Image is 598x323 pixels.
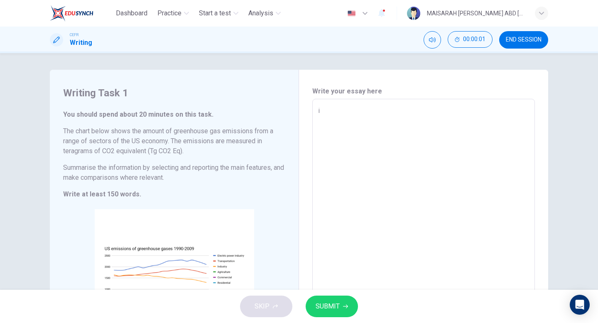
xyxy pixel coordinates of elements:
button: Analysis [245,6,284,21]
span: END SESSION [506,37,542,43]
img: EduSynch logo [50,5,93,22]
h4: Writing Task 1 [63,86,285,100]
div: Mute [424,31,441,49]
h6: The chart below shows the amount of greenhouse gas emissions from a range of sectors of the US ec... [63,126,285,156]
h1: Writing [70,38,92,48]
h6: Summarise the information by selecting and reporting the main features, and make comparisons wher... [63,163,285,183]
a: EduSynch logo [50,5,113,22]
strong: Write at least 150 words. [63,190,141,198]
span: Dashboard [116,8,147,18]
span: Analysis [248,8,273,18]
h6: You should spend about 20 minutes on this task. [63,110,285,120]
div: Open Intercom Messenger [570,295,590,315]
img: Profile picture [407,7,420,20]
div: Hide [448,31,493,49]
button: Practice [154,6,192,21]
button: 00:00:01 [448,31,493,48]
h6: Write your essay here [312,86,535,96]
span: CEFR [70,32,78,38]
span: Start a test [199,8,231,18]
span: Practice [157,8,181,18]
button: Dashboard [113,6,151,21]
button: SUBMIT [306,296,358,317]
div: MAISARAH [PERSON_NAME] ABD [PERSON_NAME] [427,8,525,18]
span: 00:00:01 [463,36,485,43]
button: END SESSION [499,31,548,49]
span: SUBMIT [316,301,340,312]
img: en [346,10,357,17]
button: Start a test [196,6,242,21]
